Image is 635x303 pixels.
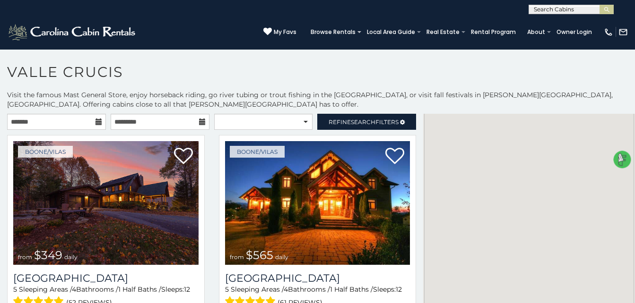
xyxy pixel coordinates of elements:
span: from [18,253,32,261]
span: daily [64,253,78,261]
span: daily [275,253,288,261]
img: 1714393684_thumbnail.jpeg [225,141,410,265]
a: Owner Login [552,25,597,39]
img: phone-regular-white.png [604,27,613,37]
span: $349 [34,248,62,262]
img: mail-regular-white.png [618,27,628,37]
span: Refine Filters [329,118,399,126]
a: Local Area Guide [362,25,420,39]
a: RefineSearchFilters [317,114,416,130]
a: About [522,25,550,39]
span: 12 [396,285,402,294]
span: from [230,253,244,261]
img: 1756500887_thumbnail.jpeg [13,141,199,265]
a: Add to favorites [385,147,404,167]
a: [GEOGRAPHIC_DATA] [225,272,410,285]
span: Search [351,118,375,126]
span: 5 [225,285,229,294]
a: Boone/Vilas [230,146,285,158]
span: 4 [284,285,288,294]
span: 5 [13,285,17,294]
a: Browse Rentals [306,25,360,39]
h3: Wilderness Lodge [225,272,410,285]
a: from $565 daily [225,141,410,265]
a: from $349 daily [13,141,199,265]
h3: Diamond Creek Lodge [13,272,199,285]
a: Add to favorites [174,147,193,167]
a: [GEOGRAPHIC_DATA] [13,272,199,285]
span: $565 [246,248,273,262]
span: My Favs [274,28,296,36]
span: 12 [184,285,190,294]
span: 1 Half Baths / [330,285,373,294]
a: Boone/Vilas [18,146,73,158]
a: Real Estate [422,25,464,39]
span: 1 Half Baths / [118,285,161,294]
a: Rental Program [466,25,521,39]
a: My Favs [263,27,296,37]
img: White-1-2.png [7,23,138,42]
span: 4 [72,285,76,294]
